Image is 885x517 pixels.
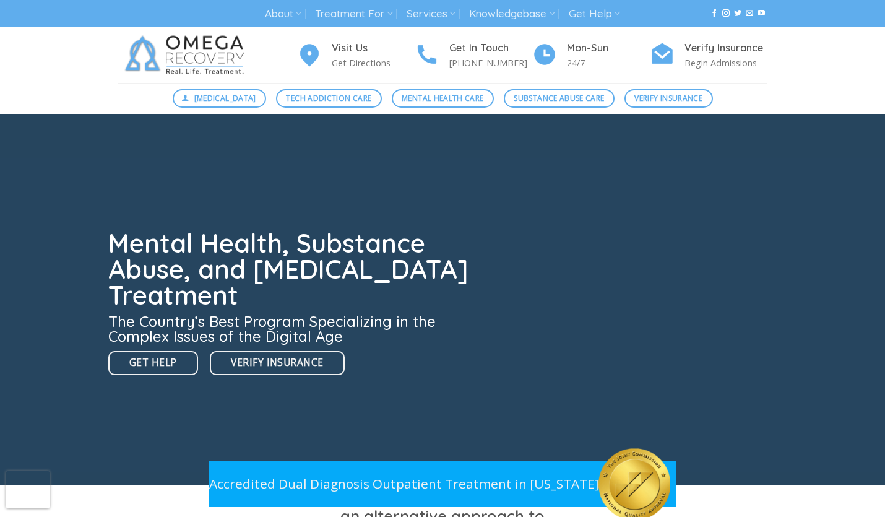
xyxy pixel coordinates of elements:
[684,40,767,56] h4: Verify Insurance
[210,351,344,375] a: Verify Insurance
[129,355,177,370] span: Get Help
[402,92,483,104] span: Mental Health Care
[108,230,476,308] h1: Mental Health, Substance Abuse, and [MEDICAL_DATA] Treatment
[315,2,392,25] a: Treatment For
[449,56,532,70] p: [PHONE_NUMBER]
[684,56,767,70] p: Begin Admissions
[209,474,598,494] p: Accredited Dual Diagnosis Outpatient Treatment in [US_STATE]
[276,89,382,108] a: Tech Addiction Care
[415,40,532,71] a: Get In Touch [PHONE_NUMBER]
[332,56,415,70] p: Get Directions
[567,40,650,56] h4: Mon-Sun
[758,9,765,18] a: Follow on YouTube
[722,9,730,18] a: Follow on Instagram
[173,89,267,108] a: [MEDICAL_DATA]
[634,92,702,104] span: Verify Insurance
[624,89,713,108] a: Verify Insurance
[734,9,741,18] a: Follow on Twitter
[710,9,718,18] a: Follow on Facebook
[297,40,415,71] a: Visit Us Get Directions
[6,471,50,508] iframe: reCAPTCHA
[569,2,620,25] a: Get Help
[504,89,615,108] a: Substance Abuse Care
[449,40,532,56] h4: Get In Touch
[231,355,323,370] span: Verify Insurance
[286,92,371,104] span: Tech Addiction Care
[108,351,198,375] a: Get Help
[514,92,604,104] span: Substance Abuse Care
[567,56,650,70] p: 24/7
[194,92,256,104] span: [MEDICAL_DATA]
[650,40,767,71] a: Verify Insurance Begin Admissions
[469,2,555,25] a: Knowledgebase
[332,40,415,56] h4: Visit Us
[392,89,494,108] a: Mental Health Care
[265,2,301,25] a: About
[118,27,257,83] img: Omega Recovery
[746,9,753,18] a: Send us an email
[407,2,455,25] a: Services
[108,314,476,344] h3: The Country’s Best Program Specializing in the Complex Issues of the Digital Age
